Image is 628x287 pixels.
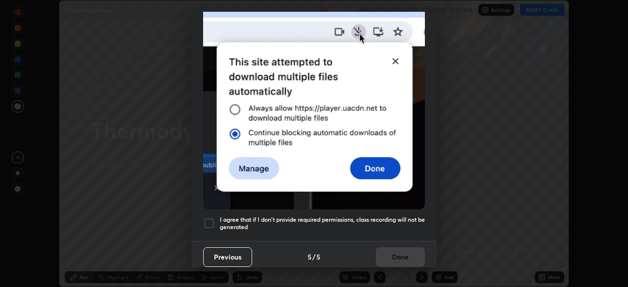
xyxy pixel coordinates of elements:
[316,252,320,262] h4: 5
[203,247,252,267] button: Previous
[220,216,425,231] h5: I agree that if I don't provide required permissions, class recording will not be generated
[308,252,312,262] h4: 5
[313,252,315,262] h4: /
